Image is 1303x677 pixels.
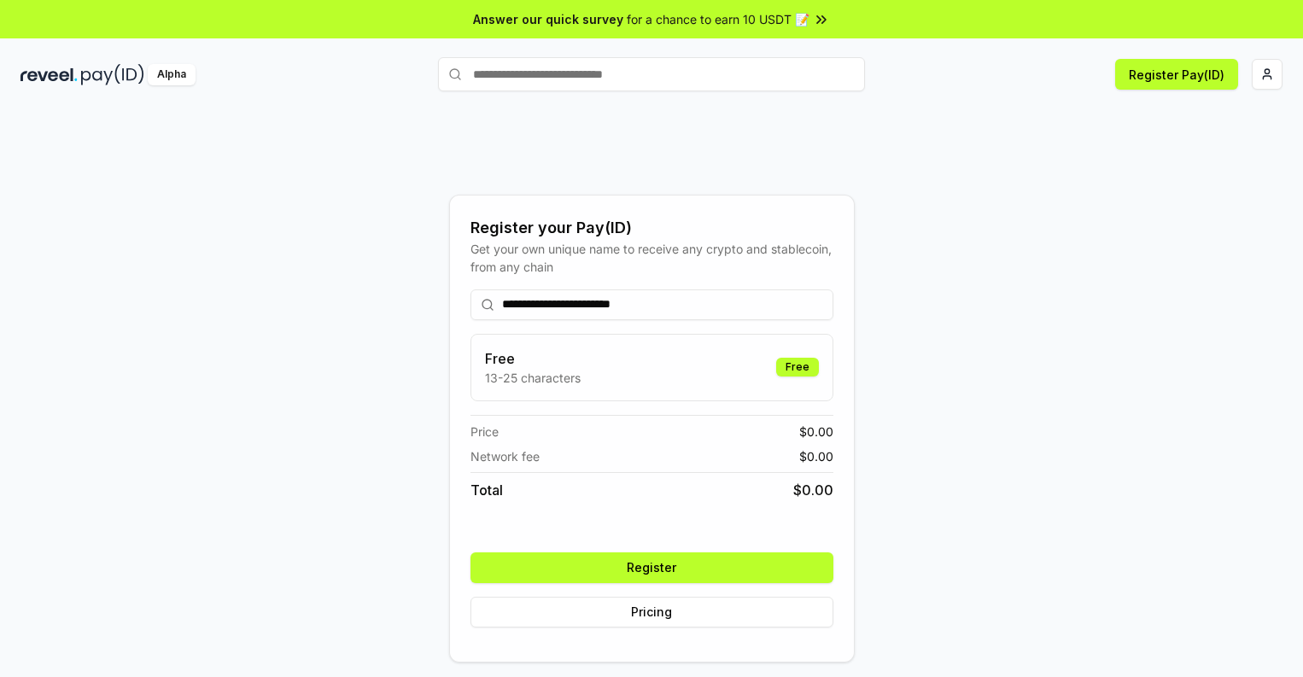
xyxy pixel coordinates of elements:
[485,369,581,387] p: 13-25 characters
[148,64,196,85] div: Alpha
[1115,59,1238,90] button: Register Pay(ID)
[627,10,809,28] span: for a chance to earn 10 USDT 📝
[470,480,503,500] span: Total
[470,552,833,583] button: Register
[20,64,78,85] img: reveel_dark
[793,480,833,500] span: $ 0.00
[799,447,833,465] span: $ 0.00
[470,240,833,276] div: Get your own unique name to receive any crypto and stablecoin, from any chain
[470,447,540,465] span: Network fee
[470,423,499,441] span: Price
[485,348,581,369] h3: Free
[470,597,833,627] button: Pricing
[470,216,833,240] div: Register your Pay(ID)
[776,358,819,376] div: Free
[473,10,623,28] span: Answer our quick survey
[81,64,144,85] img: pay_id
[799,423,833,441] span: $ 0.00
